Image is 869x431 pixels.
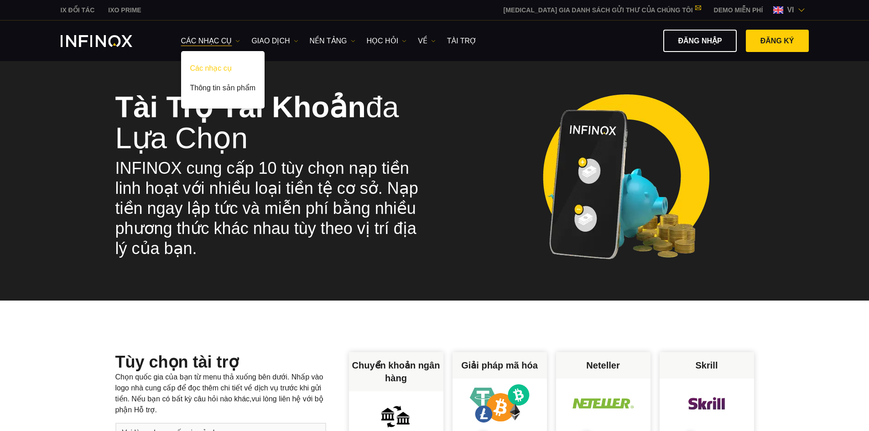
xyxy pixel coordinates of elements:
a: Biểu trưng INFINOX [61,35,154,47]
a: INFINOX [101,5,148,15]
a: [MEDICAL_DATA] GIA DANH SÁCH GỬI THƯ CỦA CHÚNG TÔI [497,6,707,14]
font: VỀ [418,37,427,45]
a: Thông tin sản phẩm [181,80,265,99]
font: Neteller [586,360,619,370]
font: ĐĂNG NHẬP [678,37,722,45]
font: Các nhạc cụ [181,37,232,45]
font: Tùy chọn tài trợ [115,353,239,371]
font: IXO PRIME [108,6,141,14]
a: TÀI TRỢ [447,36,477,47]
font: Thông tin sản phẩm [190,84,256,92]
font: Chuyển khoản ngân hàng [352,360,440,383]
a: Các nhạc cụ [181,36,240,47]
font: INFINOX cung cấp 10 tùy chọn nạp tiền linh hoạt với nhiều loại tiền tệ cơ sở. Nạp tiền ngay lập t... [115,159,418,258]
font: Học hỏi [367,37,399,45]
font: Các nhạc cụ [190,64,232,72]
a: VỀ [418,36,436,47]
a: NỀN TẢNG [310,36,355,47]
img: neteller.webp [567,382,639,425]
a: GIAO DỊCH [251,36,298,47]
font: IX ĐỐI TÁC [61,6,95,14]
a: Học hỏi [367,36,407,47]
font: NỀN TẢNG [310,37,347,45]
font: . [155,406,156,414]
a: Các nhạc cụ [181,60,265,80]
font: ĐĂNG KÝ [760,37,794,45]
a: ĐĂNG KÝ [746,30,809,52]
a: INFINOX [54,5,102,15]
a: THỰC ĐƠN INFINOX [707,5,770,15]
a: ĐĂNG NHẬP [663,30,736,52]
font: DEMO MIỄN PHÍ [714,6,763,14]
font: Tài trợ tài khoản [115,90,366,124]
font: Giải pháp mã hóa [461,360,538,370]
font: [MEDICAL_DATA] GIA DANH SÁCH GỬI THƯ CỦA CHÚNG TÔI [504,6,693,14]
font: Chọn quốc gia của bạn từ menu thả xuống bên dưới. Nhấp vào logo nhà cung cấp để đọc thêm chi tiết... [115,373,323,403]
font: vi [787,6,794,14]
font: GIAO DỊCH [251,37,290,45]
img: crypto_solution.webp [464,382,535,425]
font: TÀI TRỢ [447,37,477,45]
font: đa lựa chọn [115,90,399,155]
